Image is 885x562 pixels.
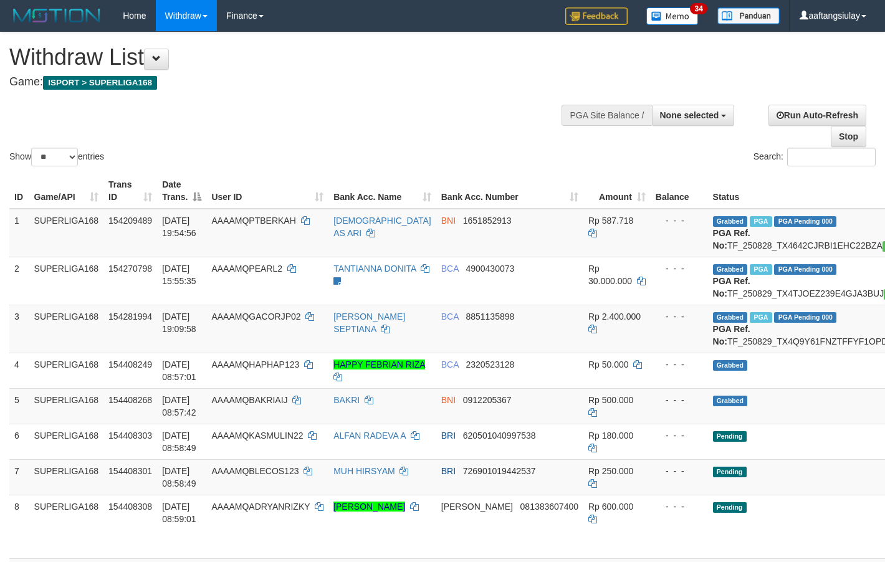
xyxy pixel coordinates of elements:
[162,264,196,286] span: [DATE] 15:55:35
[565,7,628,25] img: Feedback.jpg
[162,466,196,488] span: [DATE] 08:58:49
[29,305,104,353] td: SUPERLIGA168
[108,431,152,441] span: 154408303
[441,466,456,476] span: BRI
[463,466,536,476] span: Copy 726901019442537 to clipboard
[333,502,405,512] a: [PERSON_NAME]
[333,360,425,369] a: HAPPY FEBRIAN RIZA
[9,209,29,257] td: 1
[29,173,104,209] th: Game/API: activate to sort column ascending
[463,431,536,441] span: Copy 620501040997538 to clipboard
[211,395,287,405] span: AAAAMQBAKRIAIJ
[774,216,836,227] span: PGA Pending
[162,360,196,382] span: [DATE] 08:57:01
[588,431,633,441] span: Rp 180.000
[9,45,578,70] h1: Withdraw List
[103,173,157,209] th: Trans ID: activate to sort column ascending
[211,502,310,512] span: AAAAMQADRYANRIZKY
[441,431,456,441] span: BRI
[774,312,836,323] span: PGA Pending
[108,360,152,369] span: 154408249
[656,358,703,371] div: - - -
[211,312,300,321] span: AAAAMQGACORJP02
[520,502,578,512] span: Copy 081383607400 to clipboard
[108,502,152,512] span: 154408308
[157,173,206,209] th: Date Trans.: activate to sort column descending
[656,500,703,513] div: - - -
[753,148,876,166] label: Search:
[29,353,104,388] td: SUPERLIGA168
[713,324,750,346] b: PGA Ref. No:
[333,395,360,405] a: BAKRI
[211,466,299,476] span: AAAAMQBLECOS123
[713,264,748,275] span: Grabbed
[108,466,152,476] span: 154408301
[162,431,196,453] span: [DATE] 08:58:49
[713,502,747,513] span: Pending
[768,105,866,126] a: Run Auto-Refresh
[656,394,703,406] div: - - -
[750,312,772,323] span: Marked by aafnonsreyleab
[466,264,514,274] span: Copy 4900430073 to clipboard
[9,148,104,166] label: Show entries
[108,395,152,405] span: 154408268
[9,76,578,88] h4: Game:
[646,7,699,25] img: Button%20Memo.svg
[9,459,29,495] td: 7
[9,424,29,459] td: 6
[588,216,633,226] span: Rp 587.718
[211,264,282,274] span: AAAAMQPEARL2
[656,465,703,477] div: - - -
[713,467,747,477] span: Pending
[713,312,748,323] span: Grabbed
[713,276,750,298] b: PGA Ref. No:
[656,262,703,275] div: - - -
[588,264,632,286] span: Rp 30.000.000
[9,173,29,209] th: ID
[713,360,748,371] span: Grabbed
[690,3,707,14] span: 34
[29,424,104,459] td: SUPERLIGA168
[750,264,772,275] span: Marked by aafmaleo
[750,216,772,227] span: Marked by aafchhiseyha
[652,105,735,126] button: None selected
[588,466,633,476] span: Rp 250.000
[211,431,303,441] span: AAAAMQKASMULIN22
[108,216,152,226] span: 154209489
[328,173,436,209] th: Bank Acc. Name: activate to sort column ascending
[9,353,29,388] td: 4
[656,310,703,323] div: - - -
[583,173,651,209] th: Amount: activate to sort column ascending
[9,257,29,305] td: 2
[162,312,196,334] span: [DATE] 19:09:58
[333,312,405,334] a: [PERSON_NAME] SEPTIANA
[463,395,512,405] span: Copy 0912205367 to clipboard
[562,105,651,126] div: PGA Site Balance /
[787,148,876,166] input: Search:
[660,110,719,120] span: None selected
[774,264,836,275] span: PGA Pending
[441,264,459,274] span: BCA
[108,312,152,321] span: 154281994
[466,360,514,369] span: Copy 2320523128 to clipboard
[441,360,459,369] span: BCA
[333,431,406,441] a: ALFAN RADEVA A
[29,209,104,257] td: SUPERLIGA168
[29,257,104,305] td: SUPERLIGA168
[466,312,514,321] span: Copy 8851135898 to clipboard
[463,216,512,226] span: Copy 1651852913 to clipboard
[9,305,29,353] td: 3
[713,396,748,406] span: Grabbed
[717,7,780,24] img: panduan.png
[588,360,629,369] span: Rp 50.000
[588,502,633,512] span: Rp 600.000
[651,173,708,209] th: Balance
[206,173,328,209] th: User ID: activate to sort column ascending
[441,395,456,405] span: BNI
[162,395,196,417] span: [DATE] 08:57:42
[162,502,196,524] span: [DATE] 08:59:01
[441,216,456,226] span: BNI
[713,228,750,250] b: PGA Ref. No:
[29,495,104,558] td: SUPERLIGA168
[9,495,29,558] td: 8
